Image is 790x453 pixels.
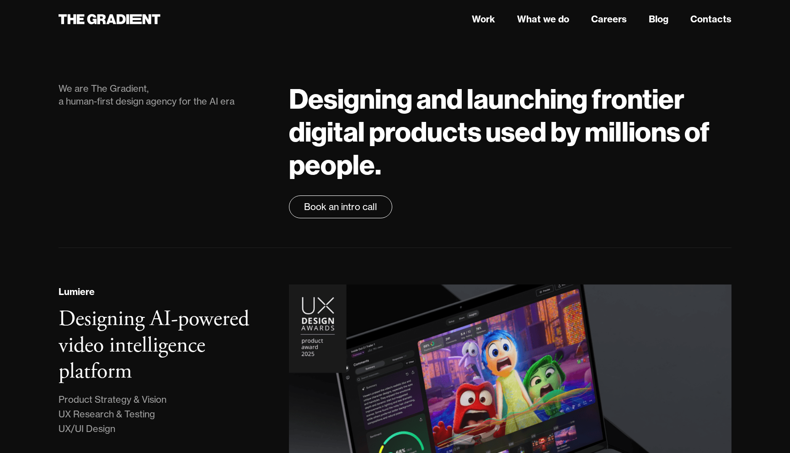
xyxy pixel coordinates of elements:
[517,12,569,26] a: What we do
[289,82,731,181] h1: Designing and launching frontier digital products used by millions of people.
[591,12,627,26] a: Careers
[649,12,668,26] a: Blog
[59,392,166,436] div: Product Strategy & Vision UX Research & Testing UX/UI Design
[289,195,392,218] a: Book an intro call
[59,285,95,299] div: Lumiere
[59,305,249,385] h3: Designing AI-powered video intelligence platform
[59,82,271,108] div: We are The Gradient, a human-first design agency for the AI era
[472,12,495,26] a: Work
[690,12,731,26] a: Contacts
